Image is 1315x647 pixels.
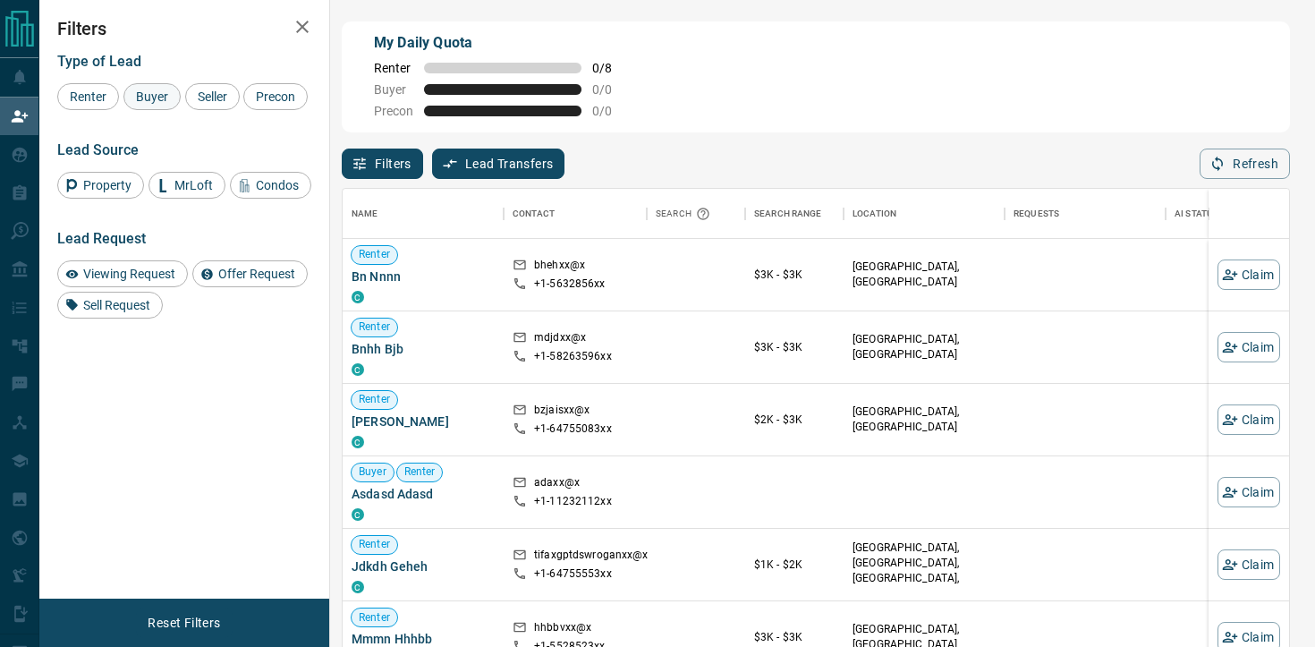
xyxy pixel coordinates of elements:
[656,189,715,239] div: Search
[352,610,397,626] span: Renter
[754,557,835,573] p: $1K - $2K
[374,82,413,97] span: Buyer
[1200,149,1290,179] button: Refresh
[534,494,612,509] p: +1- 11232112xx
[1217,260,1280,290] button: Claim
[352,340,495,358] span: Bnhh Bjb
[534,620,591,639] p: hhbbvxx@x
[57,141,139,158] span: Lead Source
[745,189,844,239] div: Search Range
[352,581,364,593] div: condos.ca
[534,403,590,421] p: bzjaisxx@x
[57,230,146,247] span: Lead Request
[57,83,119,110] div: Renter
[148,172,225,199] div: MrLoft
[57,172,144,199] div: Property
[57,292,163,319] div: Sell Request
[130,89,174,104] span: Buyer
[352,392,397,407] span: Renter
[352,268,495,285] span: Bn Nnnn
[352,319,397,335] span: Renter
[57,53,141,70] span: Type of Lead
[77,298,157,312] span: Sell Request
[853,404,996,435] p: [GEOGRAPHIC_DATA], [GEOGRAPHIC_DATA]
[534,475,580,494] p: adaxx@x
[513,189,555,239] div: Contact
[352,537,397,552] span: Renter
[243,83,308,110] div: Precon
[853,260,996,290] p: [GEOGRAPHIC_DATA], [GEOGRAPHIC_DATA]
[853,189,896,239] div: Location
[352,291,364,303] div: condos.ca
[352,464,394,480] span: Buyer
[168,178,219,192] span: MrLoft
[534,258,585,277] p: bhehxx@x
[191,89,233,104] span: Seller
[534,277,606,292] p: +1- 5632856xx
[534,421,612,437] p: +1- 64755083xx
[77,267,182,281] span: Viewing Request
[1217,404,1280,435] button: Claim
[754,629,835,645] p: $3K - $3K
[504,189,647,239] div: Contact
[1217,549,1280,580] button: Claim
[352,436,364,448] div: condos.ca
[192,260,308,287] div: Offer Request
[352,189,378,239] div: Name
[374,61,413,75] span: Renter
[185,83,240,110] div: Seller
[352,413,495,430] span: [PERSON_NAME]
[250,178,305,192] span: Condos
[534,548,649,566] p: tifaxgptdswroganxx@x
[343,189,504,239] div: Name
[534,330,586,349] p: mdjdxx@x
[250,89,301,104] span: Precon
[432,149,565,179] button: Lead Transfers
[352,508,364,521] div: condos.ca
[592,61,632,75] span: 0 / 8
[592,104,632,118] span: 0 / 0
[1175,189,1218,239] div: AI Status
[352,247,397,262] span: Renter
[853,541,996,602] p: [GEOGRAPHIC_DATA], [GEOGRAPHIC_DATA], [GEOGRAPHIC_DATA], [GEOGRAPHIC_DATA]
[212,267,301,281] span: Offer Request
[754,267,835,283] p: $3K - $3K
[57,18,311,39] h2: Filters
[342,149,423,179] button: Filters
[1217,332,1280,362] button: Claim
[1005,189,1166,239] div: Requests
[374,32,632,54] p: My Daily Quota
[397,464,443,480] span: Renter
[1217,477,1280,507] button: Claim
[136,608,232,638] button: Reset Filters
[844,189,1005,239] div: Location
[754,189,822,239] div: Search Range
[754,412,835,428] p: $2K - $3K
[352,485,495,503] span: Asdasd Adasd
[352,558,495,575] span: Jdkdh Geheh
[853,332,996,362] p: [GEOGRAPHIC_DATA], [GEOGRAPHIC_DATA]
[592,82,632,97] span: 0 / 0
[77,178,138,192] span: Property
[352,363,364,376] div: condos.ca
[374,104,413,118] span: Precon
[123,83,181,110] div: Buyer
[534,566,612,582] p: +1- 64755553xx
[754,339,835,355] p: $3K - $3K
[534,349,612,364] p: +1- 58263596xx
[1014,189,1059,239] div: Requests
[57,260,188,287] div: Viewing Request
[64,89,113,104] span: Renter
[230,172,311,199] div: Condos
